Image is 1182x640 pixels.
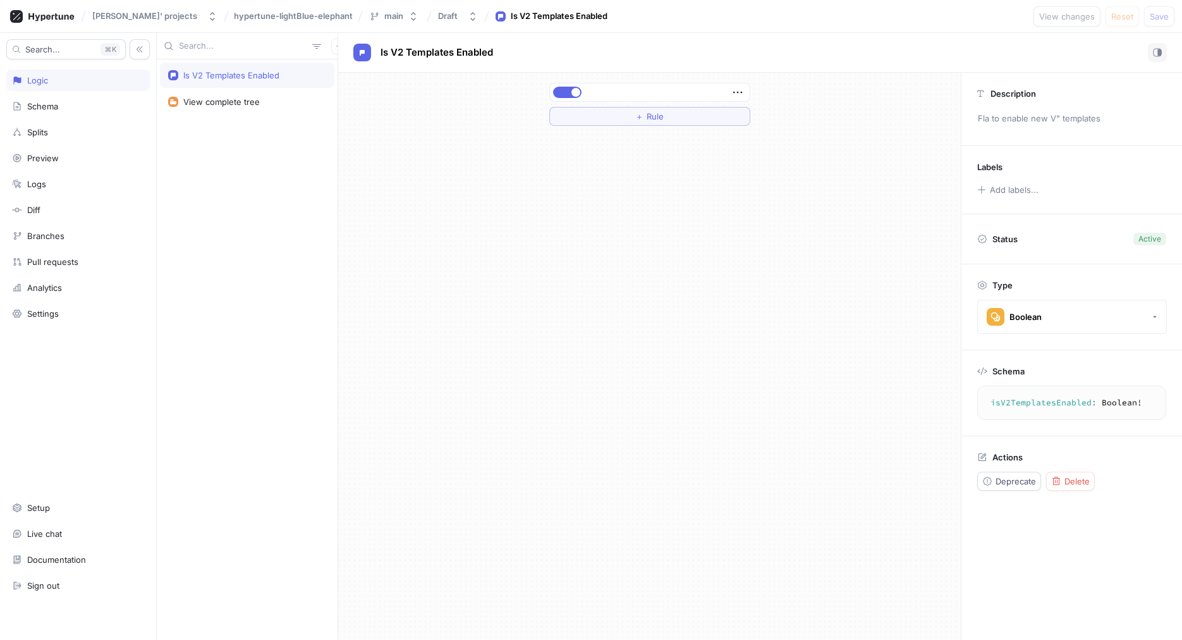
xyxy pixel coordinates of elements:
[1106,6,1139,27] button: Reset
[1046,472,1095,491] button: Delete
[635,113,643,120] span: ＋
[183,70,279,80] div: Is V2 Templates Enabled
[996,477,1036,485] span: Deprecate
[977,472,1041,491] button: Deprecate
[27,283,62,293] div: Analytics
[6,39,126,59] button: Search...K
[27,257,78,267] div: Pull requests
[1138,233,1161,245] div: Active
[27,309,59,319] div: Settings
[92,11,197,22] div: [PERSON_NAME]' projects
[1039,13,1095,20] span: View changes
[992,366,1025,376] p: Schema
[1009,312,1042,323] div: Boolean
[27,205,40,215] div: Diff
[1064,477,1090,485] span: Delete
[973,182,1042,198] button: Add labels...
[983,391,1161,414] textarea: isV2TemplatesEnabled: Boolean!
[183,97,260,107] div: View complete tree
[511,10,607,23] div: Is V2 Templates Enabled
[433,6,483,27] button: Draft
[1111,13,1133,20] span: Reset
[438,11,458,22] div: Draft
[101,43,120,56] div: K
[381,47,493,58] span: Is V2 Templates Enabled
[27,127,48,137] div: Splits
[647,113,664,120] span: Rule
[1033,6,1100,27] button: View changes
[990,89,1036,99] p: Description
[1144,6,1174,27] button: Save
[27,75,48,85] div: Logic
[27,581,59,591] div: Sign out
[549,107,750,126] button: ＋Rule
[1150,13,1169,20] span: Save
[364,6,423,27] button: main
[977,162,1002,172] p: Labels
[992,280,1013,290] p: Type
[87,6,222,27] button: [PERSON_NAME]' projects
[27,529,62,539] div: Live chat
[234,11,353,20] span: hypertune-lightBlue-elephant
[27,555,86,565] div: Documentation
[27,179,46,189] div: Logs
[27,231,64,241] div: Branches
[27,153,59,163] div: Preview
[977,300,1167,334] button: Boolean
[972,108,1171,130] p: Fla to enable new V" templates
[25,46,60,53] span: Search...
[27,101,58,111] div: Schema
[384,11,403,22] div: main
[992,230,1018,248] p: Status
[179,40,307,52] input: Search...
[6,549,150,570] a: Documentation
[27,503,50,513] div: Setup
[992,452,1023,462] p: Actions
